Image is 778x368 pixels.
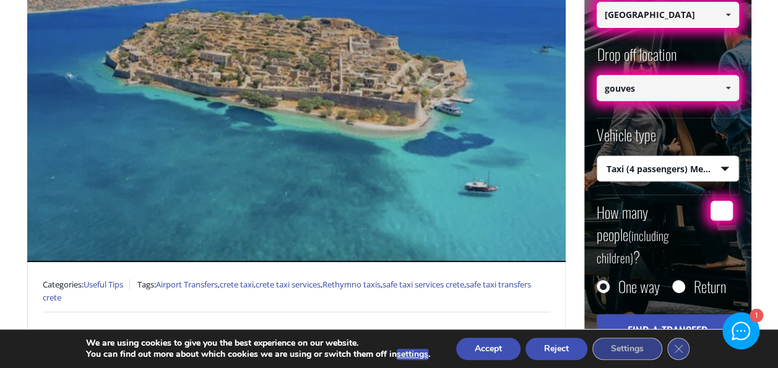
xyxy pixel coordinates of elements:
h1: How Much Do Taxis Cost in [GEOGRAPHIC_DATA]? Real Prices for 2025 [43,325,550,346]
label: Return [694,280,726,292]
a: safe taxi transfers crete [43,279,531,304]
button: settings [397,349,428,360]
label: How many people ? [597,201,704,268]
span: Tags: , , , , , [43,279,531,304]
a: Show All Items [717,75,738,101]
div: 1 [750,309,763,322]
span: Taxi (4 passengers) Mercedes E Class [597,156,738,182]
a: Rethymno taxis [322,279,381,290]
a: crete taxi [220,279,254,290]
span: Categories: [43,279,130,290]
button: Accept [456,338,521,360]
label: Vehicle type [597,124,656,156]
button: Close GDPR Cookie Banner [667,338,689,360]
p: We are using cookies to give you the best experience on our website. [86,338,430,349]
a: Useful Tips [84,279,123,290]
p: You can find out more about which cookies we are using or switch them off in . [86,349,430,360]
small: (including children) [597,226,669,267]
a: Airport Transfers [156,279,218,290]
button: Reject [525,338,587,360]
a: crete taxi services [256,279,321,290]
label: Drop off location [597,43,676,75]
input: Select drop-off location [597,75,739,101]
a: Show All Items [717,2,738,28]
a: safe taxi services crete [383,279,464,290]
input: Select pickup location [597,2,739,28]
button: Settings [592,338,662,360]
button: Find a transfer [597,314,739,348]
label: One way [618,280,660,292]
